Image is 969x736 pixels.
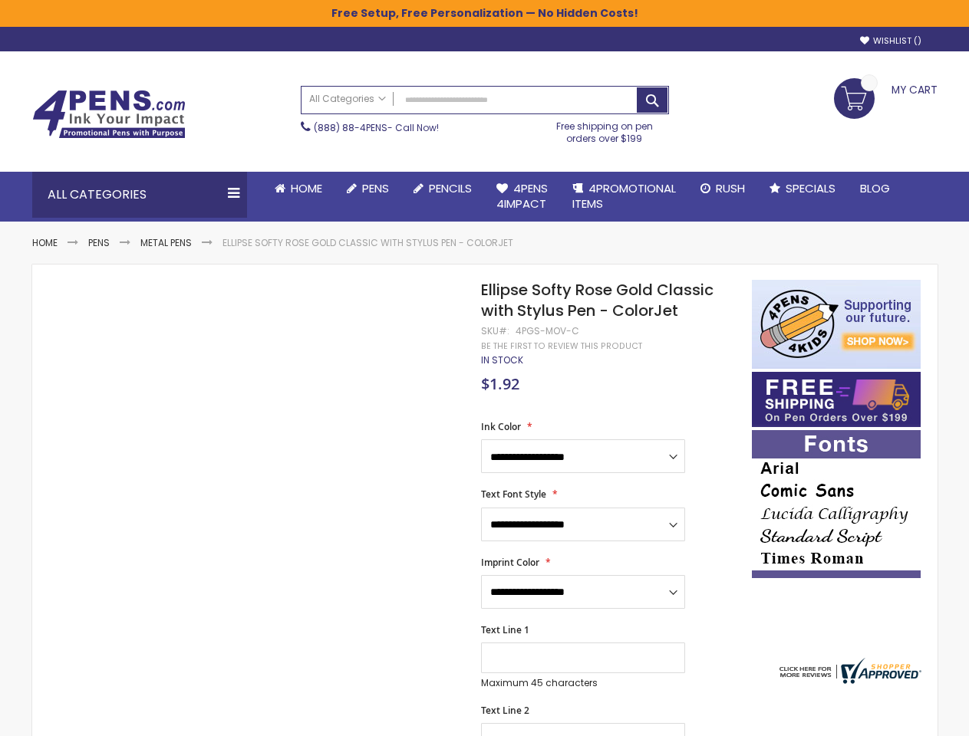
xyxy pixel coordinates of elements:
[314,121,387,134] a: (888) 88-4PENS
[860,180,890,196] span: Blog
[222,237,513,249] li: Ellipse Softy Rose Gold Classic with Stylus Pen - ColorJet
[757,172,848,205] a: Specials
[429,180,472,196] span: Pencils
[401,172,484,205] a: Pencils
[32,172,247,218] div: All Categories
[860,35,921,47] a: Wishlist
[560,172,688,222] a: 4PROMOTIONALITEMS
[140,236,192,249] a: Metal Pens
[776,658,921,684] img: 4pens.com widget logo
[481,373,519,394] span: $1.92
[314,121,439,134] span: - Call Now!
[516,325,579,337] div: 4PGS-MOV-C
[752,372,921,427] img: Free shipping on orders over $199
[291,180,322,196] span: Home
[572,180,676,212] span: 4PROMOTIONAL ITEMS
[484,172,560,222] a: 4Pens4impact
[481,279,714,321] span: Ellipse Softy Rose Gold Classic with Stylus Pen - ColorJet
[32,90,186,139] img: 4Pens Custom Pens and Promotional Products
[481,623,529,636] span: Text Line 1
[88,236,110,249] a: Pens
[309,93,386,105] span: All Categories
[481,420,521,433] span: Ink Color
[481,556,539,569] span: Imprint Color
[481,354,523,366] div: Availability
[481,324,509,337] strong: SKU
[262,172,335,205] a: Home
[362,180,389,196] span: Pens
[716,180,745,196] span: Rush
[848,172,902,205] a: Blog
[481,353,523,366] span: In stock
[481,340,642,352] a: Be the first to review this product
[776,674,921,687] a: 4pens.com certificate URL
[786,180,836,196] span: Specials
[481,704,529,717] span: Text Line 2
[32,236,58,249] a: Home
[481,677,685,689] p: Maximum 45 characters
[496,180,548,212] span: 4Pens 4impact
[752,280,921,369] img: 4pens 4 kids
[302,87,394,112] a: All Categories
[752,430,921,578] img: font-personalization-examples
[335,172,401,205] a: Pens
[481,488,546,501] span: Text Font Style
[688,172,757,205] a: Rush
[540,114,669,145] div: Free shipping on pen orders over $199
